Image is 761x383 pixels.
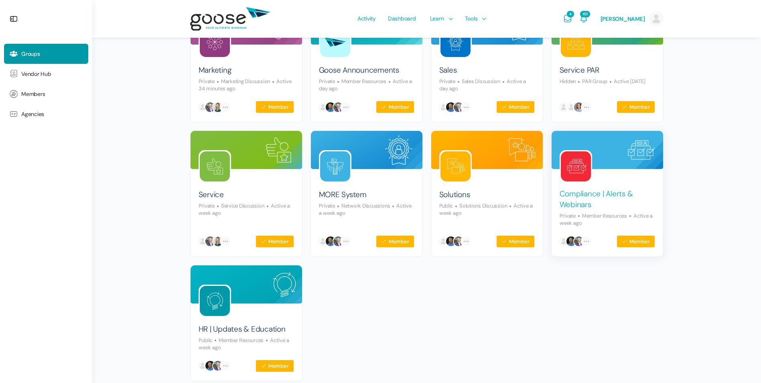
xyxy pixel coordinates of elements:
p: Active a week ago [560,212,653,226]
button: Member [496,235,534,248]
img: Jane Sye [197,360,208,371]
img: Group cover image [431,131,543,169]
p: Active a week ago [319,202,412,216]
img: Jane Sye [558,102,569,113]
a: HR | Updates & Education [199,324,286,335]
p: Active a day ago [439,78,526,92]
iframe: Chat Widget [721,344,761,383]
span: Member Resources [212,337,264,344]
button: Member [617,101,655,113]
span: Public [199,337,213,344]
a: MORE System [319,189,367,200]
img: Sayla Patterson [566,102,577,113]
a: Service [199,189,224,200]
span: PAR Group [576,78,607,85]
span: Private [199,202,215,209]
a: Solutions [439,189,470,200]
span: Public [439,202,453,209]
img: David Grant [573,236,584,247]
img: Group logo of Solutions [440,151,471,181]
a: Service PAR [560,65,599,76]
p: Active 34 minutes ago [199,78,292,92]
img: Group cover image [191,265,302,304]
img: David Grant [333,236,344,247]
p: Active a day ago [319,78,412,92]
img: Group logo of Sales [440,27,471,57]
span: Members [21,91,45,98]
span: Member Resources [576,212,627,219]
img: Mark Forhan [445,236,457,247]
span: Private [560,212,576,219]
img: Group logo of Service [200,151,230,181]
span: Service Discussion [215,202,264,209]
span: Network Discussions [335,202,390,209]
img: Jane Sye [558,236,569,247]
span: Solutions Discussion [453,202,507,209]
a: Agencies [4,104,88,124]
p: Active a week ago [439,202,533,216]
img: Group logo of Goose Announcements [320,27,350,57]
img: Mark Forhan [445,102,457,113]
span: Private [199,78,215,85]
button: Member [376,235,414,248]
p: Active a week ago [199,202,290,216]
span: [PERSON_NAME] [601,15,645,22]
img: Jane Sye [197,236,208,247]
img: Jane Sye [197,102,208,113]
span: Marketing Discussion [215,78,270,85]
img: Jane Sye [317,102,329,113]
img: David Grant [333,102,344,113]
button: Member [256,235,294,248]
img: David Grant [453,236,464,247]
img: Group logo of Marketing [200,27,230,57]
a: Compliance | Alerts & Webinars [560,189,655,210]
img: Jane Sye [317,236,329,247]
img: Group logo of MORE System [320,151,350,181]
img: Jane Sye [438,102,449,113]
button: Member [496,101,534,113]
span: Groups [21,51,40,57]
span: Private [439,78,455,85]
img: Taylor Morales [212,236,223,247]
img: Mark Forhan [325,102,336,113]
a: Sales [439,65,457,76]
img: Eliza Leder [573,102,584,113]
span: Sales Discussion [455,78,500,85]
img: David Grant [453,102,464,113]
span: Vendor Hub [21,71,51,77]
button: Member [376,101,414,113]
img: Group cover image [311,131,422,169]
img: Group logo of Service PAR [561,27,591,57]
a: Goose Announcements [319,65,399,76]
p: Active [DATE] [607,78,645,85]
img: Group cover image [552,131,663,169]
img: Group logo of HR | Updates & Education [200,286,230,316]
span: Member Resources [335,78,386,85]
button: Member [617,235,655,248]
img: Mark Forhan [566,236,577,247]
span: 152 [580,11,590,17]
span: Private [319,202,335,209]
button: Member [256,101,294,113]
span: 4 [567,11,574,17]
img: Group logo of Compliance | Alerts & Webinars [561,151,591,181]
img: David Grant [205,102,216,113]
img: Taylor Morales [212,102,223,113]
p: Active a week ago [199,337,290,351]
img: David Grant [205,236,216,247]
button: Member [256,360,294,372]
a: Vendor Hub [4,64,88,84]
span: Agencies [21,111,44,118]
a: Members [4,84,88,104]
a: Groups [4,44,88,64]
span: Hidden [560,78,576,85]
img: Mark Forhan [325,236,336,247]
img: Jane Sye [438,236,449,247]
a: Marketing [199,65,232,76]
img: Group cover image [191,131,302,169]
span: Private [319,78,335,85]
img: David Grant [212,360,223,371]
img: Mark Forhan [205,360,216,371]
